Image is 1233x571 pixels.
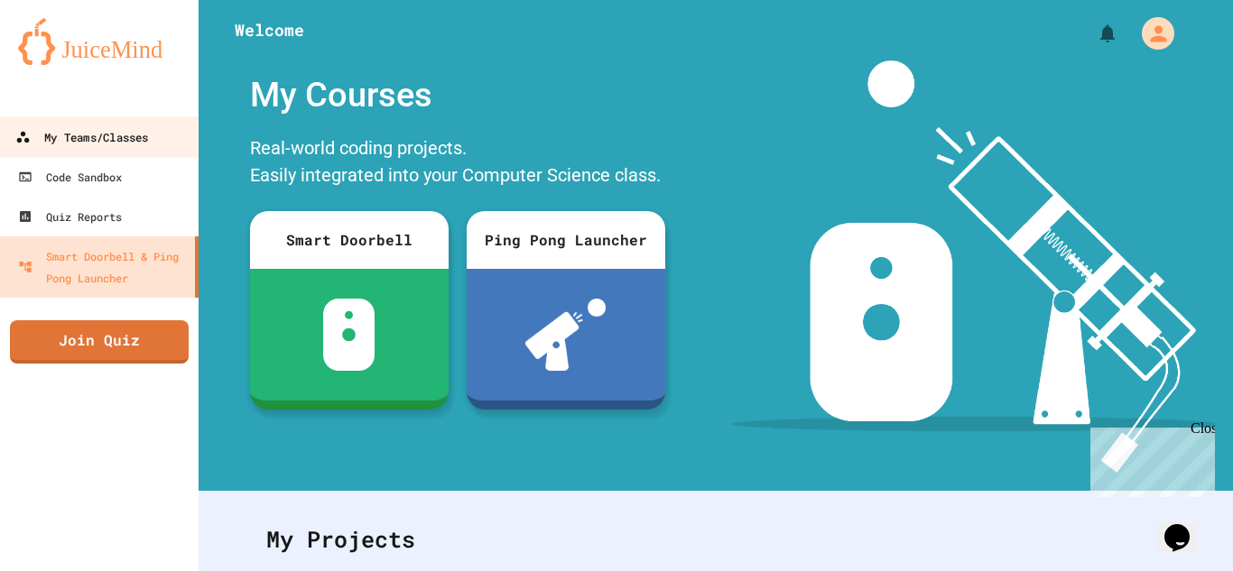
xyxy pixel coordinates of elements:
iframe: chat widget [1157,499,1215,553]
iframe: chat widget [1083,420,1215,497]
a: Join Quiz [10,320,189,364]
div: My Notifications [1063,18,1123,49]
img: ppl-with-ball.png [525,299,606,371]
div: Smart Doorbell & Ping Pong Launcher [18,245,188,289]
div: My Courses [241,60,674,130]
div: Chat with us now!Close [7,7,125,115]
div: Quiz Reports [18,206,122,227]
div: Ping Pong Launcher [467,211,665,269]
div: My Account [1123,13,1179,54]
img: banner-image-my-projects.png [732,60,1216,473]
img: sdb-white.svg [323,299,375,371]
div: Real-world coding projects. Easily integrated into your Computer Science class. [241,130,674,198]
div: Smart Doorbell [250,211,449,269]
img: logo-orange.svg [18,18,181,65]
div: Code Sandbox [18,166,122,188]
div: My Teams/Classes [15,126,148,149]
